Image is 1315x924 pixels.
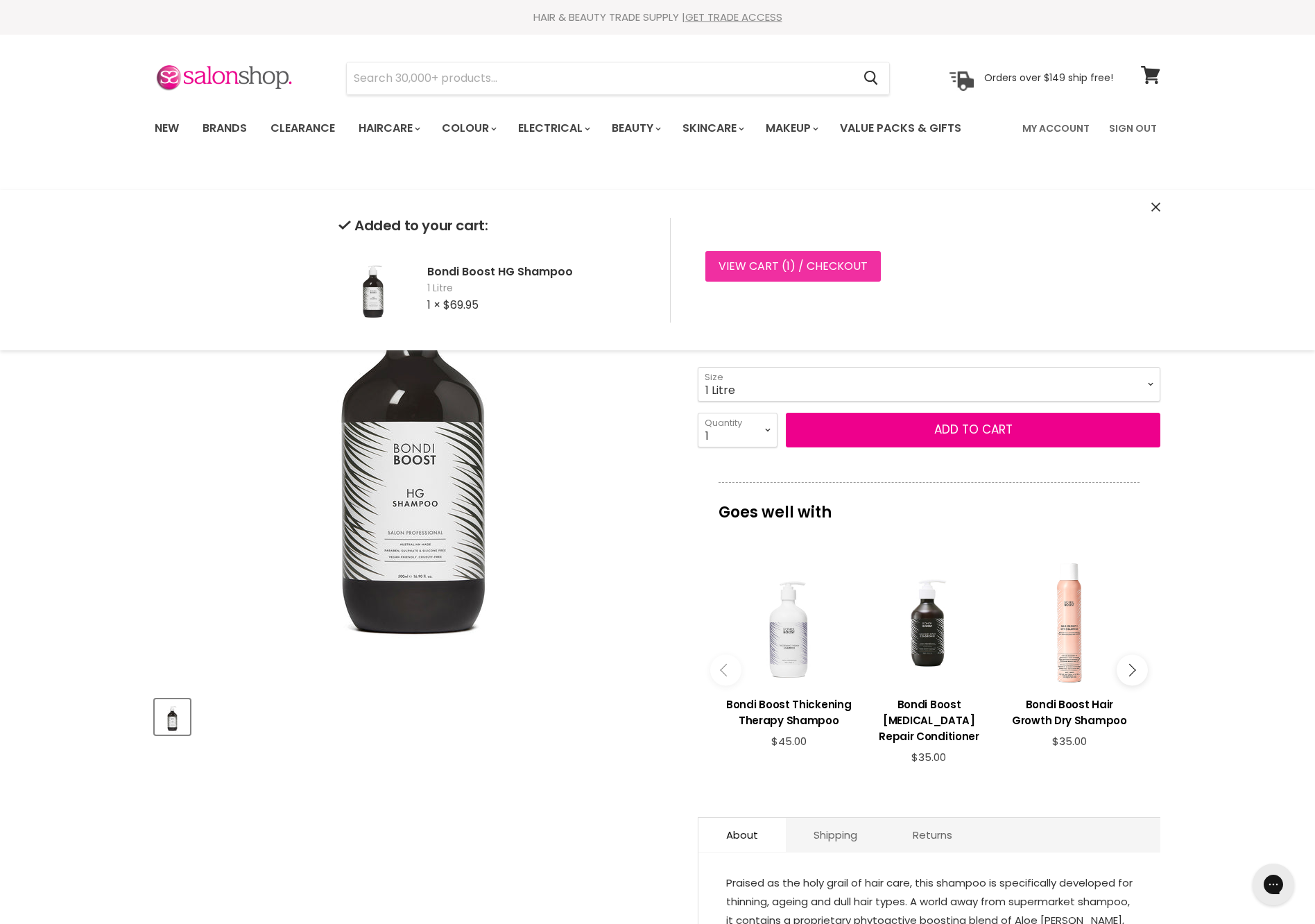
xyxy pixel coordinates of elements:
[427,264,648,279] h2: Bondi Boost HG Shampoo
[156,701,189,733] img: Bondi Boost HG Shampoo
[1006,696,1133,728] h3: Bondi Boost Hair Growth Dry Shampoo
[153,695,675,735] div: Product thumbnails
[346,62,890,95] form: Product
[911,750,946,764] span: $35.00
[347,62,852,94] input: Search
[601,114,669,143] a: Beauty
[852,62,889,94] button: Search
[787,258,790,274] span: 1
[348,114,429,143] a: Haircare
[155,168,673,686] div: Bondi Boost HG Shampoo image. Click or Scroll to Zoom.
[672,114,753,143] a: Skincare
[786,413,1160,447] button: Add to cart
[427,297,440,313] span: 1 ×
[1052,734,1087,748] span: $35.00
[192,114,257,143] a: Brands
[725,696,852,728] h3: Bondi Boost Thickening Therapy Shampoo
[786,818,885,852] a: Shipping
[771,734,807,748] span: $45.00
[984,71,1113,84] p: Orders over $149 ship free!
[685,10,782,24] a: GET TRADE ACCESS
[885,818,980,852] a: Returns
[155,699,190,735] button: Bondi Boost HG Shampoo
[431,114,505,143] a: Colour
[866,686,992,751] a: View product:Bondi Boost Dandruff Repair Conditioner
[705,251,881,282] a: View cart (1) / Checkout
[830,114,972,143] a: Value Packs & Gifts
[144,114,189,143] a: New
[725,686,852,735] a: View product:Bondi Boost Thickening Therapy Shampoo
[443,297,479,313] span: $69.95
[338,218,648,234] h2: Added to your cart:
[719,482,1140,528] p: Goes well with
[144,108,993,148] ul: Main menu
[137,108,1178,148] nav: Main
[1246,859,1301,910] iframe: Gorgias live chat messenger
[1101,114,1165,143] a: Sign Out
[866,696,992,744] h3: Bondi Boost [MEDICAL_DATA] Repair Conditioner
[508,114,599,143] a: Electrical
[1006,686,1133,735] a: View product:Bondi Boost Hair Growth Dry Shampoo
[698,413,777,447] select: Quantity
[1014,114,1098,143] a: My Account
[260,114,345,143] a: Clearance
[338,253,408,323] img: Bondi Boost HG Shampoo
[137,10,1178,24] div: HAIR & BEAUTY TRADE SUPPLY |
[755,114,827,143] a: Makeup
[1151,200,1160,215] button: Close
[427,282,648,296] span: 1 Litre
[698,818,786,852] a: About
